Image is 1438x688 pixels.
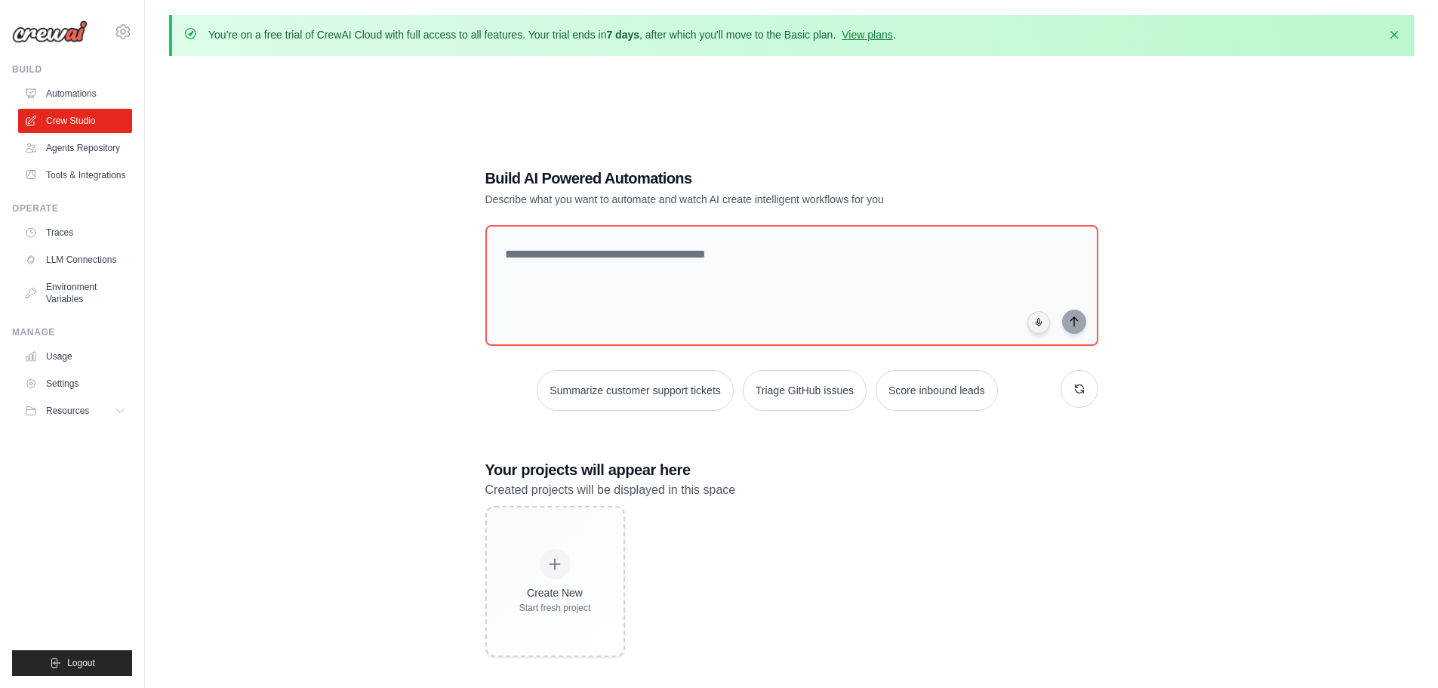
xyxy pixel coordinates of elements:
[743,370,867,411] button: Triage GitHub issues
[606,29,639,41] strong: 7 days
[12,20,88,43] img: Logo
[67,657,95,669] span: Logout
[18,275,132,311] a: Environment Variables
[1027,311,1050,334] button: Click to speak your automation idea
[519,602,591,614] div: Start fresh project
[485,480,1098,500] p: Created projects will be displayed in this space
[18,248,132,272] a: LLM Connections
[18,163,132,187] a: Tools & Integrations
[519,585,591,600] div: Create New
[12,63,132,76] div: Build
[12,202,132,214] div: Operate
[485,459,1098,480] h3: Your projects will appear here
[18,109,132,133] a: Crew Studio
[18,399,132,423] button: Resources
[46,405,89,417] span: Resources
[485,168,993,189] h1: Build AI Powered Automations
[876,370,998,411] button: Score inbound leads
[537,370,733,411] button: Summarize customer support tickets
[12,650,132,676] button: Logout
[485,192,993,207] p: Describe what you want to automate and watch AI create intelligent workflows for you
[18,82,132,106] a: Automations
[18,372,132,396] a: Settings
[842,29,892,41] a: View plans
[18,344,132,369] a: Usage
[208,27,896,42] p: You're on a free trial of CrewAI Cloud with full access to all features. Your trial ends in , aft...
[1061,370,1098,408] button: Get new suggestions
[18,221,132,245] a: Traces
[18,136,132,160] a: Agents Repository
[12,326,132,338] div: Manage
